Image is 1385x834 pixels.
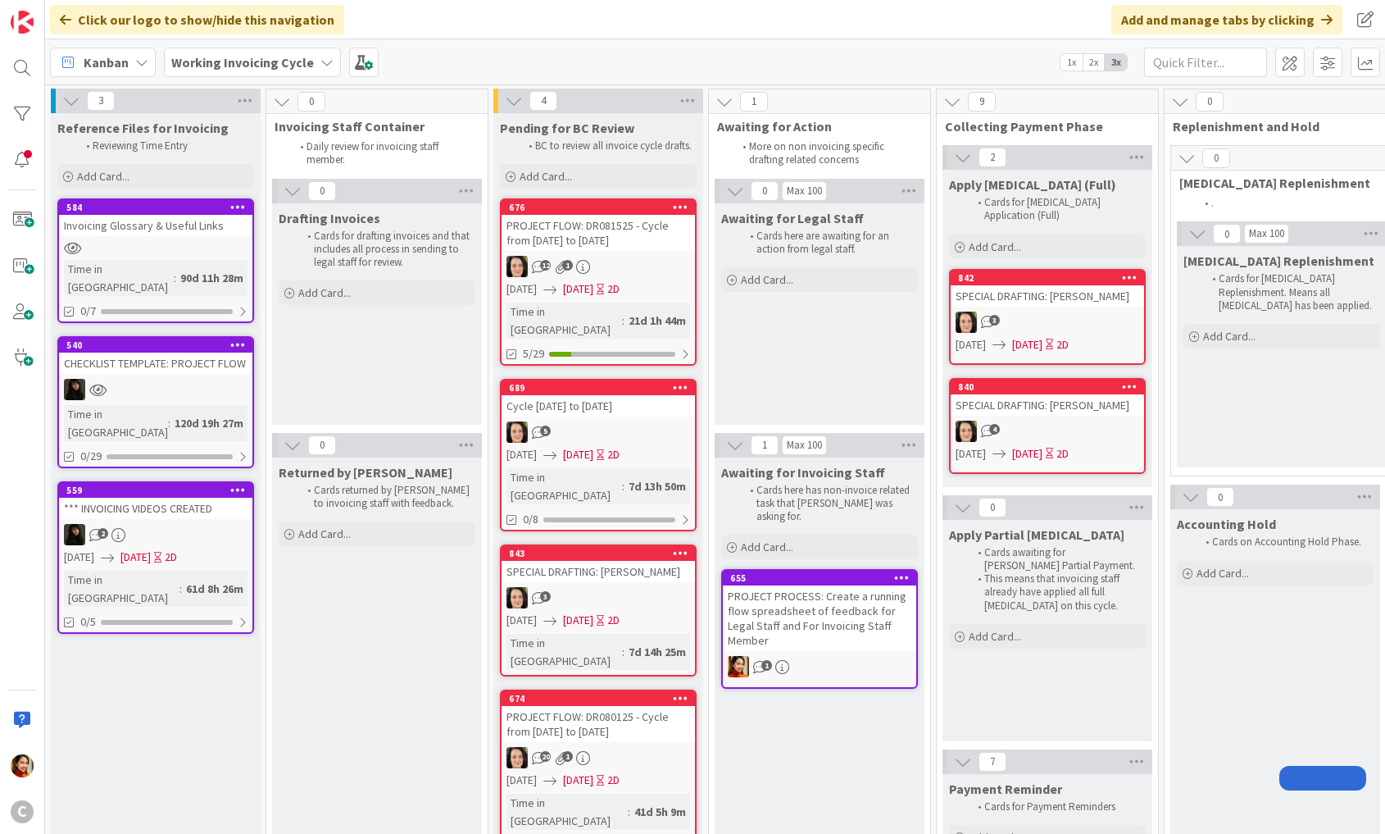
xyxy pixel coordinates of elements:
[506,280,537,298] span: [DATE]
[182,580,247,598] div: 61d 8h 26m
[951,285,1144,307] div: SPECIAL DRAFTING: [PERSON_NAME]
[1249,230,1284,238] div: Max 100
[949,526,1124,543] span: Apply Partial Retainer
[761,660,772,671] span: 1
[1144,48,1267,77] input: Quick Filter...
[64,379,85,400] img: ES
[630,803,690,821] div: 41d 5h 9m
[502,561,695,582] div: SPECIAL DRAFTING: [PERSON_NAME]
[969,800,1143,813] li: Cards for Payment Reminders
[502,256,695,277] div: BL
[949,176,1116,193] span: Apply Retainer (Full)
[520,169,572,184] span: Add Card...
[502,215,695,251] div: PROJECT FLOW: DR081525 - Cycle from [DATE] to [DATE]
[279,210,380,226] span: Drafting Invoices
[506,468,622,504] div: Time in [GEOGRAPHIC_DATA]
[64,549,94,566] span: [DATE]
[64,405,168,441] div: Time in [GEOGRAPHIC_DATA]
[80,613,96,631] span: 0/5
[1196,92,1224,112] span: 0
[59,338,252,374] div: 540CHECKLIST TEMPLATE: PROJECT FLOW
[607,280,620,298] div: 2D
[171,54,314,71] b: Working Invoicing Cycle
[59,379,252,400] div: ES
[275,118,467,134] span: Invoicing Staff Container
[969,572,1143,613] li: This means that invoicing staff already have applied all full [MEDICAL_DATA] on this cycle.
[979,498,1006,517] span: 0
[969,196,1143,223] li: Cards for [MEDICAL_DATA] Application (Full)
[506,303,622,339] div: Time in [GEOGRAPHIC_DATA]
[951,421,1144,442] div: BL
[165,549,177,566] div: 2D
[723,571,916,651] div: 655PROJECT PROCESS: Create a running flow spreadsheet of feedback for Legal Staff and For Invoici...
[168,414,170,432] span: :
[308,435,336,455] span: 0
[741,484,915,524] li: Cards here has non-invoice related task that [PERSON_NAME] was asking for.
[624,312,690,330] div: 21d 1h 44m
[502,691,695,706] div: 674
[563,772,593,789] span: [DATE]
[562,751,573,762] span: 1
[1083,54,1105,71] span: 2x
[733,140,911,167] li: More on non invoicing specific drafting related concerns
[562,260,573,271] span: 1
[979,752,1006,772] span: 7
[622,643,624,661] span: :
[506,772,537,789] span: [DATE]
[951,271,1144,307] div: 842SPECIAL DRAFTING: [PERSON_NAME]
[64,571,179,607] div: Time in [GEOGRAPHIC_DATA]
[622,477,624,495] span: :
[520,139,694,153] li: BC to review all invoice cycle drafts.
[979,148,1006,167] span: 2
[98,528,108,539] span: 2
[945,118,1138,134] span: Collecting Payment Phase
[717,118,910,134] span: Awaiting for Action
[607,772,620,789] div: 2D
[741,272,793,287] span: Add Card...
[59,200,252,215] div: 584
[1105,54,1127,71] span: 3x
[502,747,695,768] div: BL
[506,587,528,608] img: BL
[59,353,252,374] div: CHECKLIST TEMPLATE: PROJECT FLOW
[1179,175,1372,191] span: Retainer Replenishment
[1203,329,1256,344] span: Add Card...
[1056,336,1069,353] div: 2D
[741,230,915,257] li: Cards here are awaiting for an action from legal staff.
[506,446,537,463] span: [DATE]
[958,272,1144,284] div: 842
[80,303,96,320] span: 0/7
[1183,253,1374,269] span: Retainer Replenishment
[622,312,624,330] span: :
[563,446,593,463] span: [DATE]
[59,215,252,236] div: Invoicing Glossary & Useful Links
[540,426,551,436] span: 5
[502,546,695,582] div: 843SPECIAL DRAFTING: [PERSON_NAME]
[50,5,344,34] div: Click our logo to show/hide this navigation
[951,380,1144,394] div: 840
[723,586,916,651] div: PROJECT PROCESS: Create a running flow spreadsheet of feedback for Legal Staff and For Invoicing ...
[298,526,351,541] span: Add Card...
[628,803,630,821] span: :
[11,800,34,823] div: C
[308,181,336,201] span: 0
[176,269,247,287] div: 90d 11h 28m
[949,781,1062,797] span: Payment Reminder
[540,591,551,602] span: 3
[540,751,551,762] span: 20
[989,315,1000,326] span: 3
[291,140,469,167] li: Daily review for invoicing staff member.
[297,92,325,112] span: 0
[607,446,620,463] div: 2D
[751,181,779,201] span: 0
[624,643,690,661] div: 7d 14h 25m
[1012,445,1042,463] span: [DATE]
[506,612,537,629] span: [DATE]
[740,92,768,112] span: 1
[66,485,252,496] div: 559
[956,421,977,442] img: BL
[951,312,1144,333] div: BL
[11,11,34,34] img: Visit kanbanzone.com
[723,571,916,586] div: 655
[506,634,622,670] div: Time in [GEOGRAPHIC_DATA]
